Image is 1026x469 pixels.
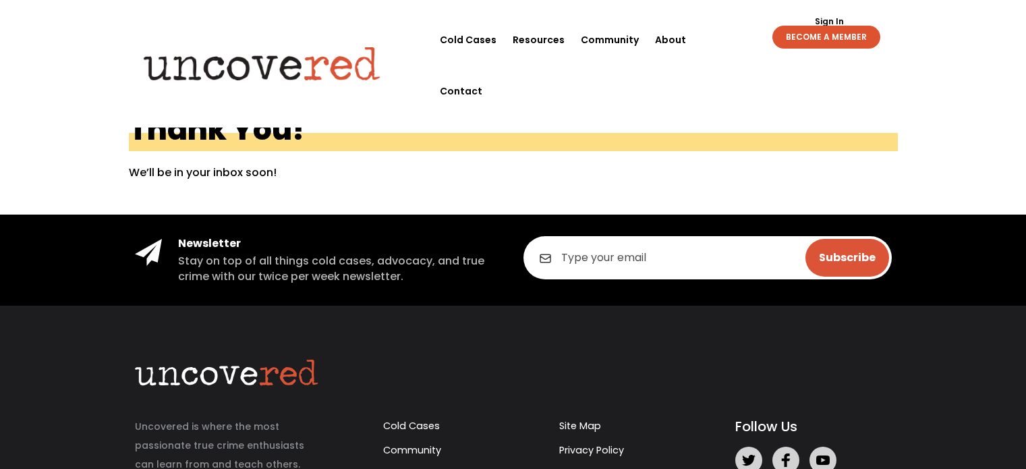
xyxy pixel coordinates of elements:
[559,443,624,457] a: Privacy Policy
[383,443,441,457] a: Community
[129,165,898,181] p: We’ll be in your inbox soon!
[805,239,889,277] input: Subscribe
[383,419,440,433] a: Cold Cases
[132,37,392,90] img: Uncovered logo
[735,417,891,436] h5: Follow Us
[129,114,898,151] h1: Thank You!
[581,14,639,65] a: Community
[440,65,482,117] a: Contact
[178,236,503,251] h4: Newsletter
[807,18,851,26] a: Sign In
[772,26,880,49] a: BECOME A MEMBER
[655,14,686,65] a: About
[178,254,503,284] h5: Stay on top of all things cold cases, advocacy, and true crime with our twice per week newsletter.
[513,14,565,65] a: Resources
[440,14,496,65] a: Cold Cases
[559,419,601,433] a: Site Map
[523,236,892,279] input: Type your email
